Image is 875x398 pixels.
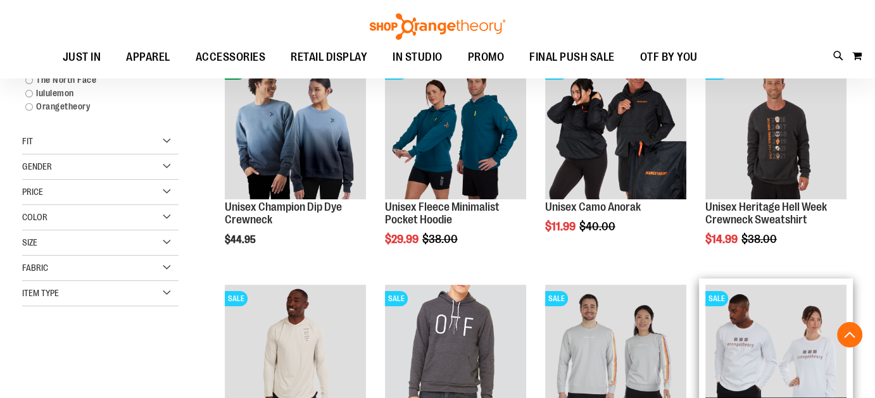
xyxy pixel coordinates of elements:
a: Unisex Champion Dip Dye Crewneck [225,201,342,226]
div: product [539,52,693,265]
a: Unisex Camo Anorak [545,201,641,213]
span: Gender [22,161,52,171]
span: PROMO [468,43,505,72]
span: $40.00 [579,220,617,233]
img: Unisex Champion Dip Dye Crewneck [225,58,366,199]
span: $14.99 [705,233,740,246]
a: Product image for Unisex Camo AnorakSALE [545,58,686,201]
span: $11.99 [545,220,577,233]
span: FINAL PUSH SALE [529,43,615,72]
span: SALE [545,291,568,306]
span: OTF BY YOU [640,43,698,72]
a: Product image for Unisex Heritage Hell Week Crewneck SweatshirtSALE [705,58,847,201]
span: Color [22,212,47,222]
a: The North Face [19,73,169,87]
span: $38.00 [422,233,460,246]
a: lululemon [19,87,169,100]
a: JUST IN [50,43,114,72]
img: Product image for Unisex Heritage Hell Week Crewneck Sweatshirt [705,58,847,199]
span: SALE [225,291,248,306]
a: IN STUDIO [380,43,455,72]
span: $44.95 [225,234,258,246]
a: APPAREL [113,43,183,72]
a: Unisex Champion Dip Dye CrewneckNEW [225,58,366,201]
a: RETAIL DISPLAY [278,43,380,72]
img: Unisex Fleece Minimalist Pocket Hoodie [385,58,526,199]
a: ACCESSORIES [183,43,279,72]
img: Product image for Unisex Camo Anorak [545,58,686,199]
span: $38.00 [741,233,779,246]
span: Fabric [22,263,48,273]
span: SALE [385,291,408,306]
span: Fit [22,136,33,146]
a: Unisex Heritage Hell Week Crewneck Sweatshirt [705,201,827,226]
span: SALE [705,291,728,306]
img: Shop Orangetheory [368,13,507,40]
a: FINAL PUSH SALE [517,43,627,72]
span: Size [22,237,37,247]
div: product [699,52,853,278]
a: Unisex Fleece Minimalist Pocket Hoodie [385,201,500,226]
span: Item Type [22,288,59,298]
span: IN STUDIO [393,43,443,72]
a: PROMO [455,43,517,72]
span: Price [22,187,43,197]
a: Unisex Fleece Minimalist Pocket HoodieSALE [385,58,526,201]
span: RETAIL DISPLAY [291,43,367,72]
a: Orangetheory [19,100,169,113]
span: $29.99 [385,233,420,246]
button: Back To Top [837,322,862,347]
div: product [218,52,372,278]
span: APPAREL [126,43,170,72]
span: JUST IN [63,43,101,72]
span: ACCESSORIES [196,43,266,72]
div: product [379,52,532,278]
a: OTF BY YOU [627,43,710,72]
